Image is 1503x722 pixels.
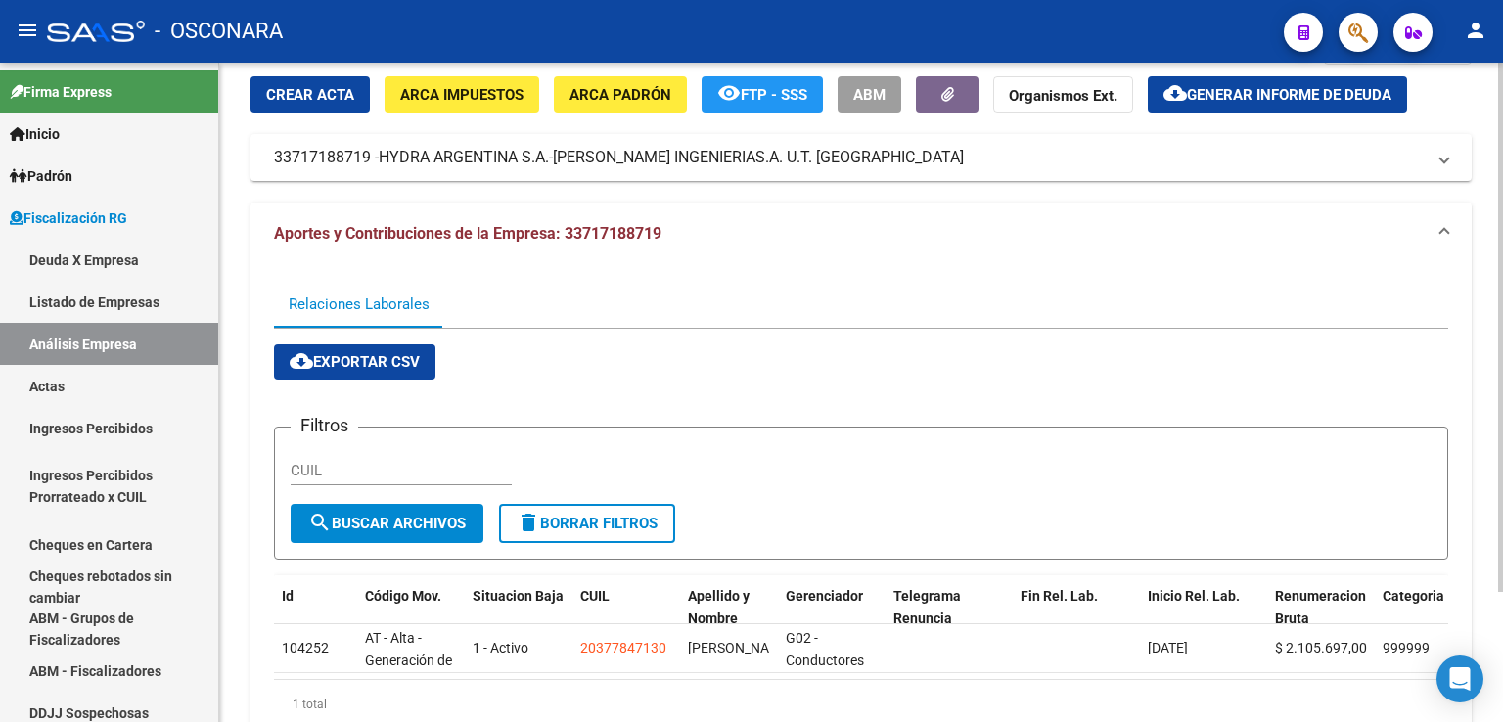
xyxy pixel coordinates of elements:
[838,76,901,113] button: ABM
[365,588,441,604] span: Código Mov.
[786,588,863,604] span: Gerenciador
[1383,588,1444,604] span: Categoria
[688,588,750,626] span: Apellido y Nombre
[274,575,357,661] datatable-header-cell: Id
[289,293,430,315] div: Relaciones Laborales
[1148,640,1188,655] span: [DATE]
[473,588,564,604] span: Situacion Baja
[385,76,539,113] button: ARCA Impuestos
[786,630,864,712] span: G02 - Conductores Navales Central
[893,588,961,626] span: Telegrama Renuncia
[688,640,793,655] span: HERRERA DANIEL AGUSTIN
[702,76,823,113] button: FTP - SSS
[1464,19,1487,42] mat-icon: person
[886,575,1013,661] datatable-header-cell: Telegrama Renuncia
[569,86,671,104] span: ARCA Padrón
[365,630,452,691] span: AT - Alta - Generación de clave
[554,76,687,113] button: ARCA Padrón
[282,588,294,604] span: Id
[379,147,964,168] span: HYDRA ARGENTINA S.A.-[PERSON_NAME] INGENIERIAS.A. U.T. [GEOGRAPHIC_DATA]
[400,86,524,104] span: ARCA Impuestos
[499,504,675,543] button: Borrar Filtros
[10,123,60,145] span: Inicio
[290,353,420,371] span: Exportar CSV
[1013,575,1140,661] datatable-header-cell: Fin Rel. Lab.
[993,76,1133,113] button: Organismos Ext.
[250,134,1472,181] mat-expansion-panel-header: 33717188719 -HYDRA ARGENTINA S.A.-[PERSON_NAME] INGENIERIAS.A. U.T. [GEOGRAPHIC_DATA]
[473,640,528,655] span: 1 - Activo
[1148,588,1240,604] span: Inicio Rel. Lab.
[580,640,666,655] span: 20377847130
[250,76,370,113] button: Crear Acta
[308,515,466,532] span: Buscar Archivos
[1187,86,1391,104] span: Generar informe de deuda
[10,165,72,187] span: Padrón
[1275,588,1366,626] span: Renumeracion Bruta
[1375,575,1473,661] datatable-header-cell: Categoria
[291,504,483,543] button: Buscar Archivos
[266,86,354,104] span: Crear Acta
[1275,640,1367,655] span: $ 2.105.697,00
[1383,640,1430,655] span: 999999
[1009,87,1117,105] strong: Organismos Ext.
[357,575,465,661] datatable-header-cell: Código Mov.
[155,10,283,53] span: - OSCONARA
[853,86,886,104] span: ABM
[741,86,807,104] span: FTP - SSS
[680,575,778,661] datatable-header-cell: Apellido y Nombre
[717,81,741,105] mat-icon: remove_red_eye
[580,588,610,604] span: CUIL
[291,412,358,439] h3: Filtros
[308,511,332,534] mat-icon: search
[10,207,127,229] span: Fiscalización RG
[778,575,886,661] datatable-header-cell: Gerenciador
[517,515,658,532] span: Borrar Filtros
[274,224,661,243] span: Aportes y Contribuciones de la Empresa: 33717188719
[1163,81,1187,105] mat-icon: cloud_download
[274,147,1425,168] mat-panel-title: 33717188719 -
[1436,655,1483,702] div: Open Intercom Messenger
[290,349,313,373] mat-icon: cloud_download
[250,203,1472,265] mat-expansion-panel-header: Aportes y Contribuciones de la Empresa: 33717188719
[465,575,572,661] datatable-header-cell: Situacion Baja
[1021,588,1098,604] span: Fin Rel. Lab.
[1140,575,1267,661] datatable-header-cell: Inicio Rel. Lab.
[1148,76,1407,113] button: Generar informe de deuda
[16,19,39,42] mat-icon: menu
[517,511,540,534] mat-icon: delete
[274,344,435,380] button: Exportar CSV
[572,575,680,661] datatable-header-cell: CUIL
[282,640,329,655] span: 104252
[10,81,112,103] span: Firma Express
[1267,575,1375,661] datatable-header-cell: Renumeracion Bruta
